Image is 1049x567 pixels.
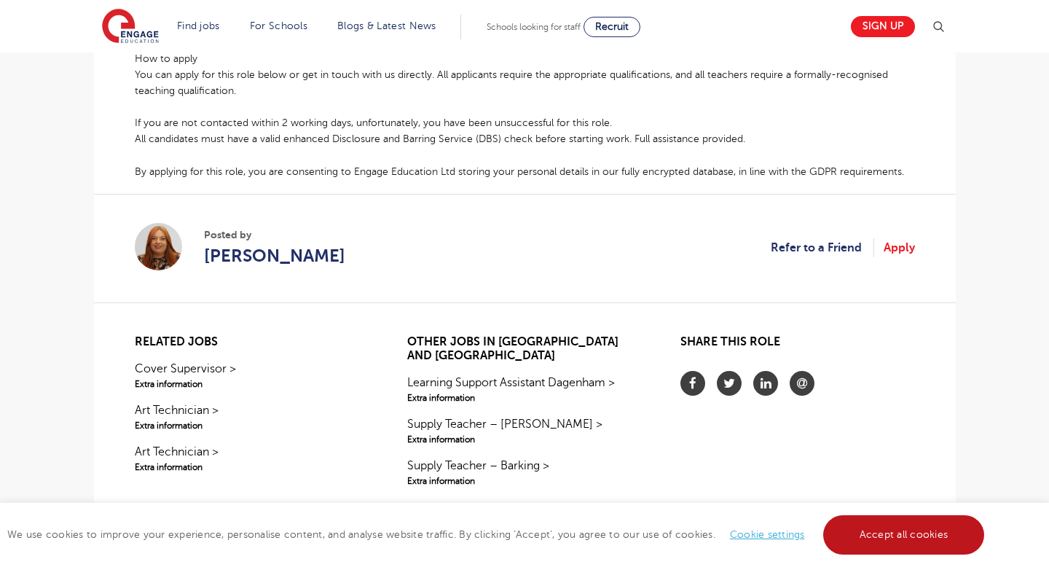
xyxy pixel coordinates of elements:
span: Extra information [407,474,641,488]
a: Learning Support Assistant Dagenham >Extra information [407,374,641,404]
a: Art Technician >Extra information [135,402,369,432]
a: Sign up [851,16,915,37]
span: All candidates must have a valid enhanced Disclosure and Barring Service (DBS) check before start... [135,133,745,144]
span: You can apply for this role below or get in touch with us directly. All applicants require the ap... [135,69,888,96]
span: Extra information [407,391,641,404]
a: Find jobs [177,20,220,31]
a: Recruit [584,17,640,37]
span: Extra information [135,419,369,432]
h2: Share this role [680,335,914,356]
a: [PERSON_NAME] [204,243,345,269]
a: Cover Supervisor >Extra information [135,360,369,391]
a: Accept all cookies [823,515,985,555]
a: For Schools [250,20,307,31]
a: Refer to a Friend [771,238,874,257]
h2: Related jobs [135,335,369,349]
a: Apply [884,238,915,257]
span: Extra information [407,433,641,446]
a: Cookie settings [730,529,805,540]
span: We use cookies to improve your experience, personalise content, and analyse website traffic. By c... [7,529,988,540]
span: Recruit [595,21,629,32]
h2: Other jobs in [GEOGRAPHIC_DATA] and [GEOGRAPHIC_DATA] [407,335,641,363]
a: Supply Teacher – Barking >Extra information [407,457,641,488]
a: Art Technician >Extra information [135,443,369,474]
span: Schools looking for staff [487,22,581,32]
span: How to apply [135,53,197,64]
img: Engage Education [102,9,159,45]
span: By applying for this role, you are consenting to Engage Education Ltd storing your personal detai... [135,166,904,177]
span: If you are not contacted within 2 working days, unfortunately, you have been unsuccessful for thi... [135,117,612,128]
span: Posted by [204,227,345,243]
span: Extra information [135,461,369,474]
a: Blogs & Latest News [337,20,436,31]
span: Extra information [135,378,369,391]
a: Supply Teacher – [PERSON_NAME] >Extra information [407,415,641,446]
